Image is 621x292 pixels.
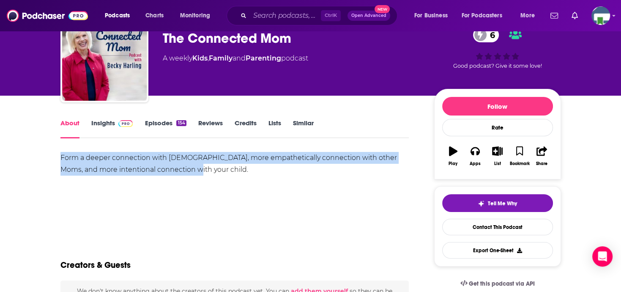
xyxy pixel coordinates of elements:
div: 154 [176,120,186,126]
button: Bookmark [509,141,531,171]
span: New [375,5,390,13]
a: Family [209,54,233,62]
span: Logged in as KCMedia [591,6,610,25]
button: Play [442,141,464,171]
div: Rate [442,119,553,136]
span: and [233,54,246,62]
a: Reviews [198,119,223,138]
div: List [494,161,501,166]
button: open menu [99,9,141,22]
a: Similar [293,119,314,138]
span: Podcasts [105,10,130,22]
span: Monitoring [180,10,210,22]
button: Follow [442,97,553,116]
a: Episodes154 [145,119,186,138]
button: Show profile menu [591,6,610,25]
div: Form a deeper connection with [DEMOGRAPHIC_DATA], more empathetically connection with other Moms,... [60,152,409,176]
span: Ctrl K [321,10,341,21]
a: About [60,119,79,138]
img: tell me why sparkle [478,200,484,207]
button: tell me why sparkleTell Me Why [442,194,553,212]
span: Good podcast? Give it some love! [453,63,542,69]
div: Open Intercom Messenger [592,246,613,267]
div: Apps [470,161,481,166]
span: 6 [481,28,499,42]
span: For Podcasters [462,10,502,22]
div: Share [536,161,547,166]
img: The Connected Mom [62,16,147,101]
a: InsightsPodchaser Pro [91,119,133,138]
a: 6 [473,28,499,42]
div: Search podcasts, credits, & more... [235,6,405,25]
div: Bookmark [509,161,529,166]
span: Charts [145,10,164,22]
span: Open Advanced [351,14,386,18]
button: open menu [408,9,458,22]
span: Tell Me Why [488,200,517,207]
div: Play [449,161,457,166]
button: open menu [456,9,514,22]
button: Apps [464,141,486,171]
img: Podchaser - Follow, Share and Rate Podcasts [7,8,88,24]
button: Share [531,141,553,171]
img: User Profile [591,6,610,25]
span: , [208,54,209,62]
input: Search podcasts, credits, & more... [250,9,321,22]
img: Podchaser Pro [118,120,133,127]
span: Get this podcast via API [469,280,534,287]
button: open menu [514,9,545,22]
a: Credits [235,119,257,138]
button: List [486,141,508,171]
h2: Creators & Guests [60,260,131,270]
button: open menu [174,9,221,22]
div: A weekly podcast [163,53,308,63]
span: For Business [414,10,448,22]
button: Open AdvancedNew [347,11,390,21]
a: Charts [140,9,169,22]
a: Show notifications dropdown [547,8,561,23]
button: Export One-Sheet [442,242,553,259]
a: Kids [192,54,208,62]
span: More [520,10,535,22]
a: Parenting [246,54,281,62]
a: Show notifications dropdown [568,8,581,23]
a: Lists [268,119,281,138]
a: Contact This Podcast [442,219,553,235]
div: 6Good podcast? Give it some love! [434,22,561,74]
